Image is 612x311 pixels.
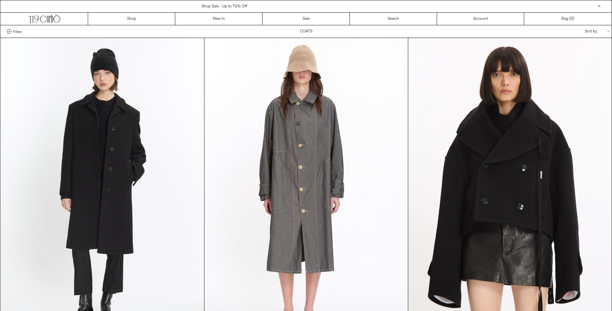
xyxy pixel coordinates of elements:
[175,13,262,25] a: New In
[571,16,573,21] span: 0
[202,4,247,9] a: Shop Sale - Up to 70% Off
[88,13,175,25] a: Shop
[350,13,437,25] a: Search
[547,25,605,38] div: Sort by
[262,13,350,25] a: Sale
[524,13,611,25] a: Bag ()
[437,13,524,25] a: Account
[571,16,574,22] span: )
[13,29,22,34] span: Filter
